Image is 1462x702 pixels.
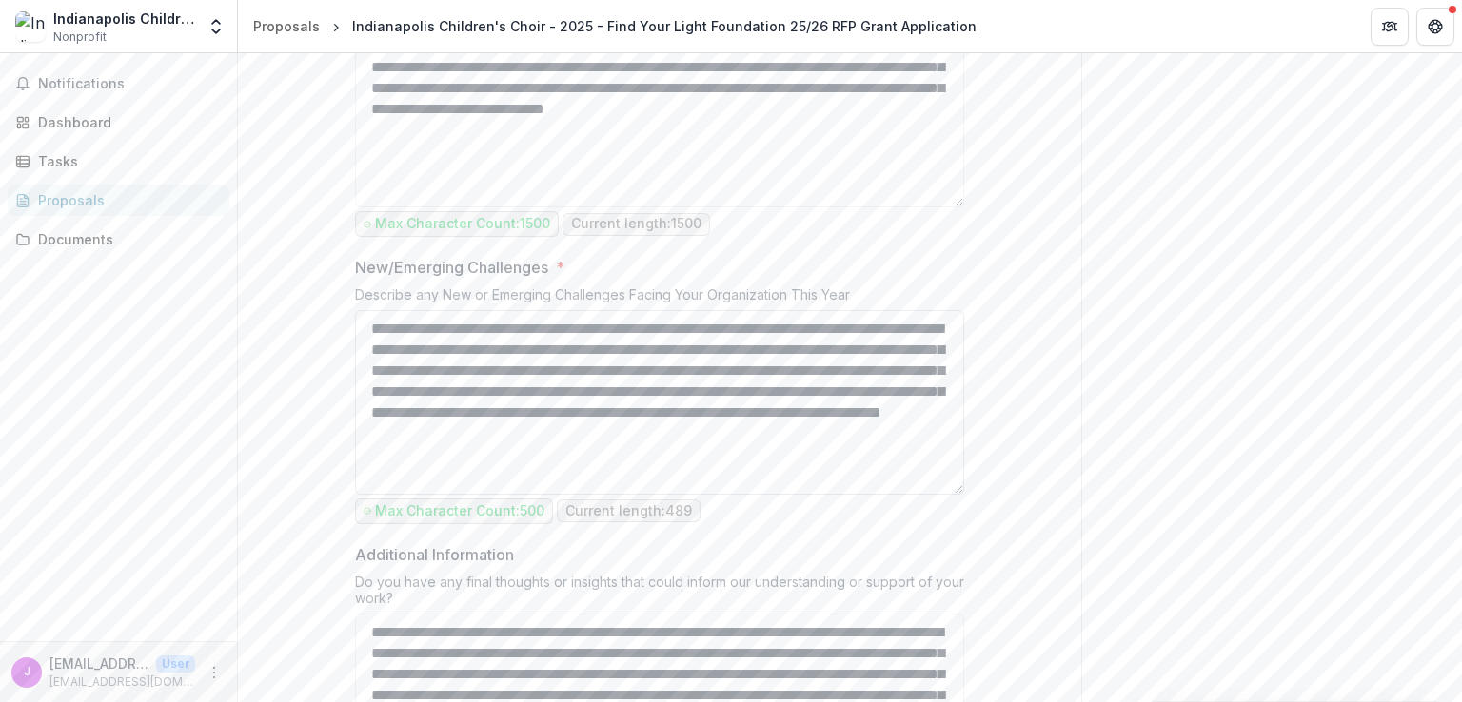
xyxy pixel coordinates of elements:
[38,151,214,171] div: Tasks
[38,112,214,132] div: Dashboard
[571,216,701,232] p: Current length: 1500
[38,76,222,92] span: Notifications
[355,574,964,614] div: Do you have any final thoughts or insights that could inform our understanding or support of your...
[1371,8,1409,46] button: Partners
[53,29,107,46] span: Nonprofit
[1416,8,1454,46] button: Get Help
[8,107,229,138] a: Dashboard
[53,9,195,29] div: Indianapolis Children's Choir
[253,16,320,36] div: Proposals
[375,503,544,519] p: Max Character Count: 500
[375,216,550,232] p: Max Character Count: 1500
[8,224,229,255] a: Documents
[203,8,229,46] button: Open entity switcher
[565,503,692,519] p: Current length: 489
[355,286,964,310] div: Describe any New or Emerging Challenges Facing Your Organization This Year
[246,12,327,40] a: Proposals
[15,11,46,42] img: Indianapolis Children's Choir
[355,543,514,566] p: Additional Information
[24,666,30,678] div: jbrown@icchoir.org
[352,16,977,36] div: Indianapolis Children's Choir - 2025 - Find Your Light Foundation 25/26 RFP Grant Application
[156,655,195,673] p: User
[246,12,984,40] nav: breadcrumb
[355,256,548,279] p: New/Emerging Challenges
[8,146,229,177] a: Tasks
[203,661,226,684] button: More
[49,653,148,673] p: [EMAIL_ADDRESS][DOMAIN_NAME]
[8,185,229,216] a: Proposals
[49,673,195,691] p: [EMAIL_ADDRESS][DOMAIN_NAME]
[8,68,229,99] button: Notifications
[38,190,214,210] div: Proposals
[38,229,214,249] div: Documents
